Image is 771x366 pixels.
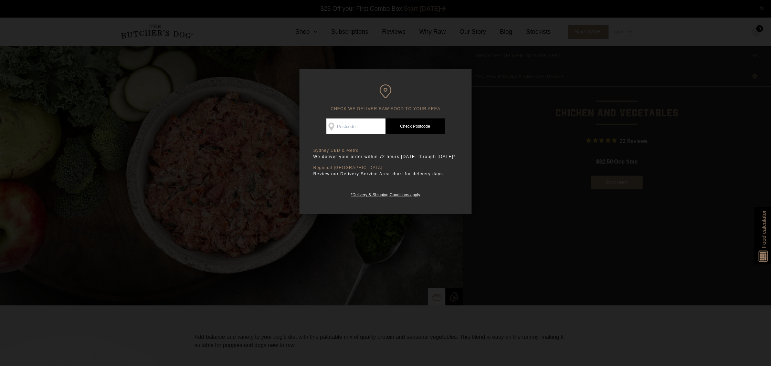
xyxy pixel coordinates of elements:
[313,84,458,112] h6: CHECK WE DELIVER RAW FOOD TO YOUR AREA
[313,165,458,170] p: Regional [GEOGRAPHIC_DATA]
[351,191,420,197] a: *Delivery & Shipping Conditions apply
[385,118,445,134] a: Check Postcode
[313,148,458,153] p: Sydney CBD & Metro
[313,170,458,177] p: Review our Delivery Service Area chart for delivery days
[760,210,768,248] span: Food calculator
[326,118,385,134] input: Postcode
[313,153,458,160] p: We deliver your order within 72 hours [DATE] through [DATE]*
